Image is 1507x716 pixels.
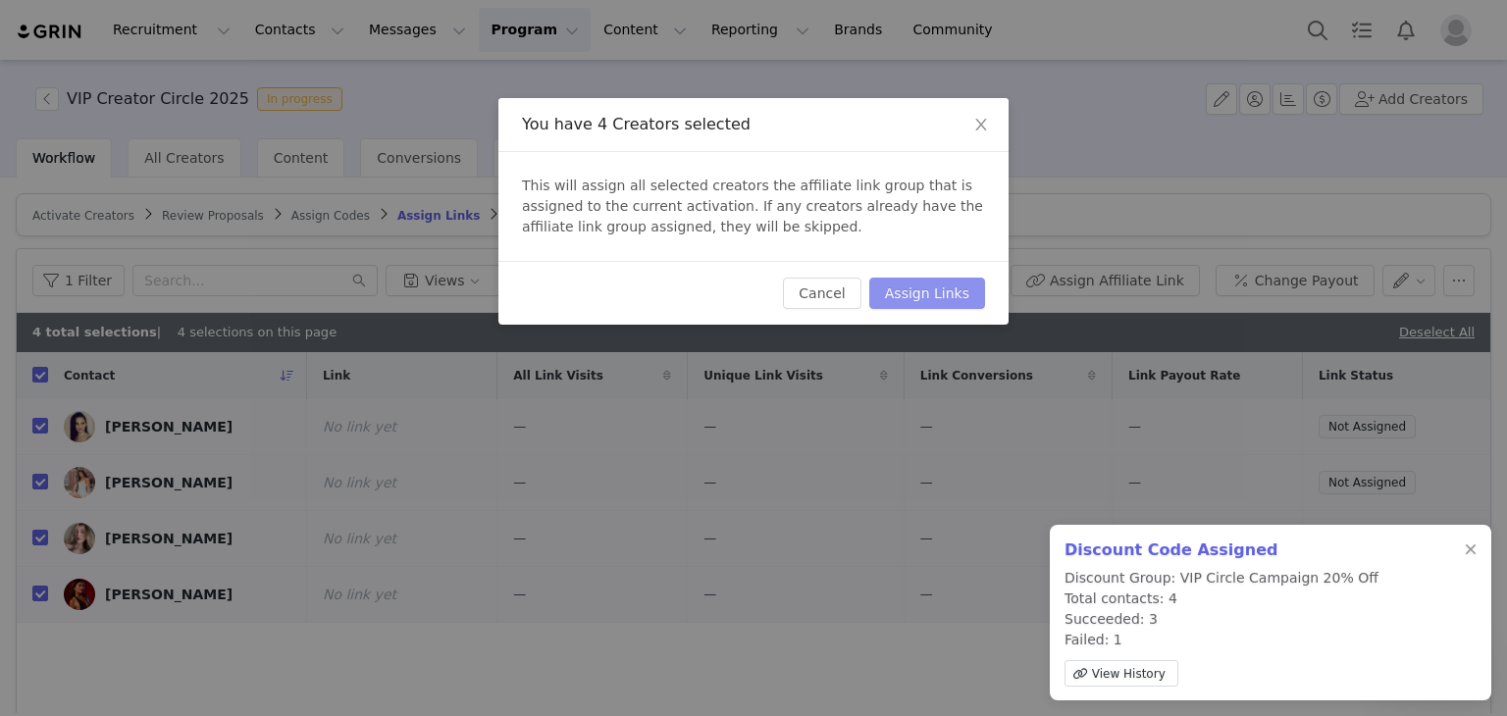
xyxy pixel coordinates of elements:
a: View History [1065,660,1178,687]
h2: Discount Code Assigned [1065,538,1378,562]
div: You have 4 Creators selected [522,114,985,135]
div: This will assign all selected creators the affiliate link group that is assigned to the current a... [498,152,1009,261]
button: Assign Links [869,278,985,309]
p: Discount Group: VIP Circle Campaign 20% Off Total contacts: 4 Succeeded: 3 Failed: 1 [1065,568,1378,694]
i: icon: close [973,117,989,132]
button: Cancel [783,278,860,309]
button: Close [954,98,1009,153]
span: View History [1092,665,1166,683]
